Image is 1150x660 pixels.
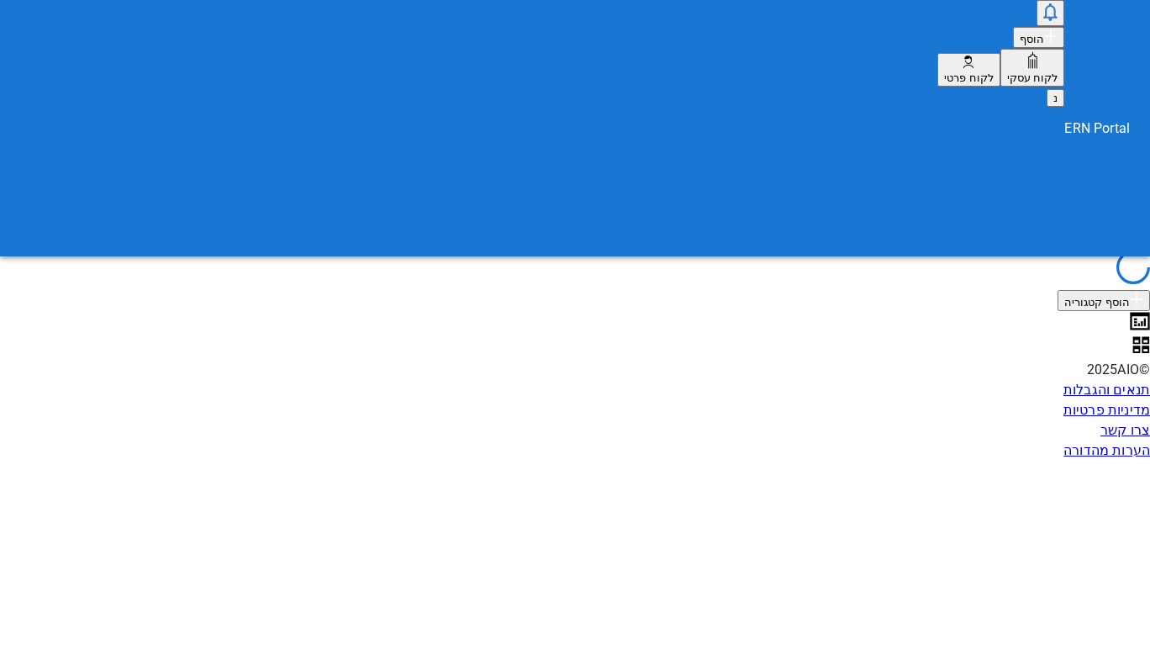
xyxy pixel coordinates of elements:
div: לקוח עסקי [1007,71,1058,84]
a: תנאים והגבלות [1063,382,1150,398]
button: הוסף קטגוריה [1058,290,1150,311]
button: לקוח פרטי [937,53,1000,87]
div: לקוח פרטי [944,71,994,84]
a: הערות מהדורה [1063,442,1150,458]
a: צרו קשר [1100,422,1150,438]
button: לקוח עסקי [1000,49,1065,87]
div: ERN Portal [1064,119,1130,139]
div: נ [1053,92,1058,104]
button: פתח תפריט להוספת לקוח [1013,27,1064,48]
button: נ [1047,89,1064,107]
a: מדיניות פרטיות [1063,402,1150,418]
